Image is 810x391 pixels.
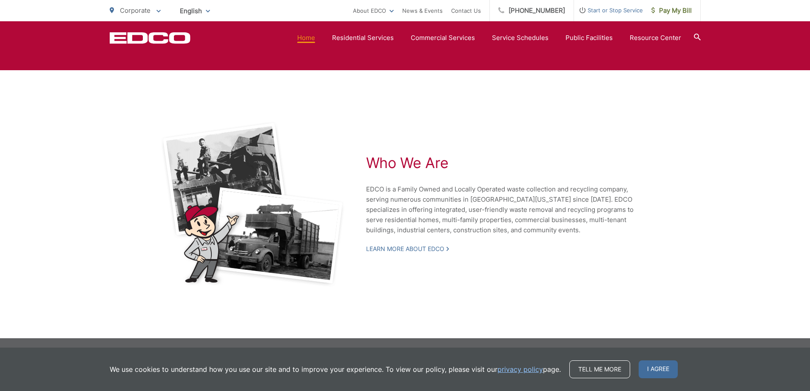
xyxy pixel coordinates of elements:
[297,33,315,43] a: Home
[402,6,443,16] a: News & Events
[332,33,394,43] a: Residential Services
[366,184,651,235] p: EDCO is a Family Owned and Locally Operated waste collection and recycling company, serving numer...
[110,32,190,44] a: EDCD logo. Return to the homepage.
[353,6,394,16] a: About EDCO
[411,33,475,43] a: Commercial Services
[566,33,613,43] a: Public Facilities
[497,364,543,374] a: privacy policy
[651,6,692,16] span: Pay My Bill
[161,121,345,287] img: Black and white photos of early garbage trucks
[366,154,651,171] h2: Who We Are
[630,33,681,43] a: Resource Center
[569,360,630,378] a: Tell me more
[110,364,561,374] p: We use cookies to understand how you use our site and to improve your experience. To view our pol...
[492,33,549,43] a: Service Schedules
[639,360,678,378] span: I agree
[451,6,481,16] a: Contact Us
[173,3,216,18] span: English
[120,6,151,14] span: Corporate
[366,245,449,253] a: Learn More About EDCO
